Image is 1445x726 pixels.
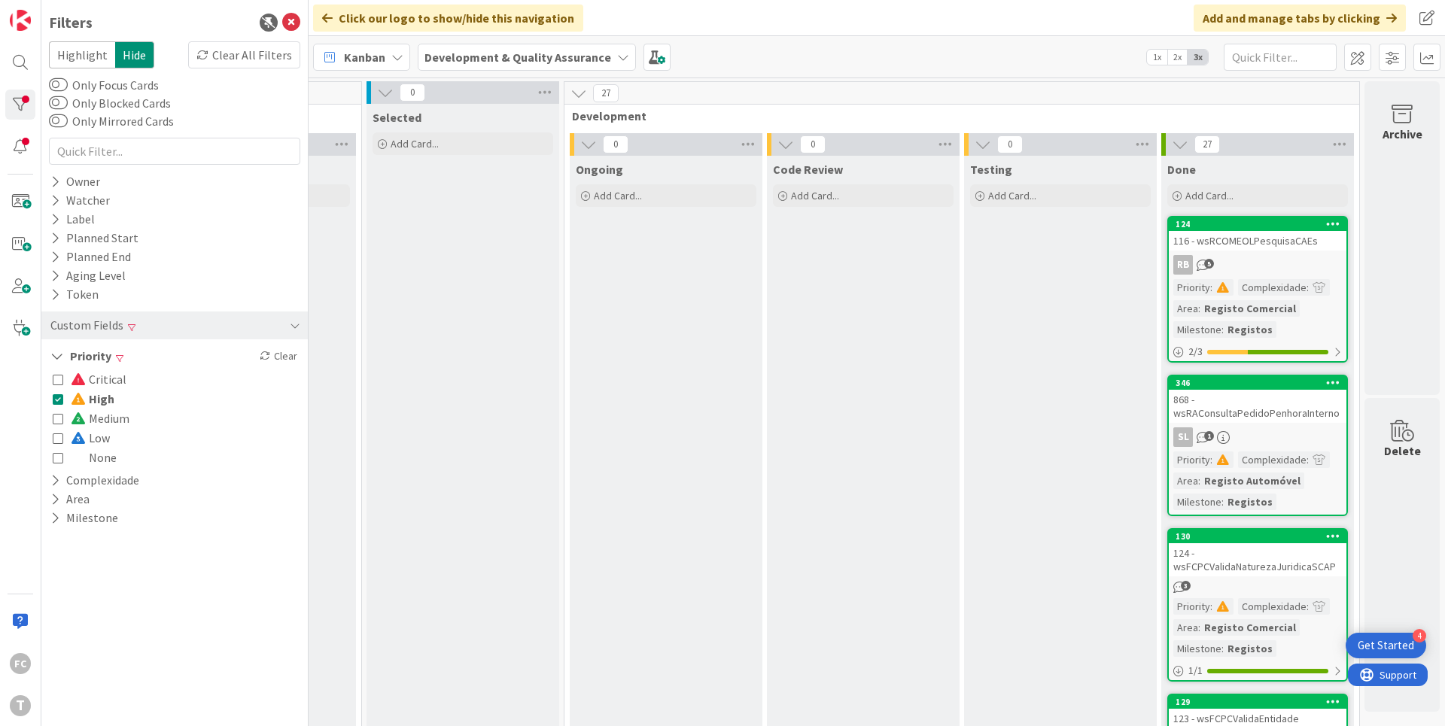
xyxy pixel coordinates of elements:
[1181,581,1191,591] span: 3
[49,41,115,68] span: Highlight
[10,695,31,716] div: T
[1238,451,1307,468] div: Complexidade
[1198,619,1200,636] span: :
[1167,216,1348,363] a: 124116 - wsRCOMEOLPesquisaCAEsRBPriority:Complexidade:Area:Registo ComercialMilestone:Registos2/3
[71,409,129,428] span: Medium
[49,77,68,93] button: Only Focus Cards
[1210,598,1212,615] span: :
[1169,695,1346,709] div: 129
[1176,531,1346,542] div: 130
[49,172,102,191] div: Owner
[115,41,154,68] span: Hide
[1169,231,1346,251] div: 116 - wsRCOMEOLPesquisaCAEs
[1200,472,1304,489] div: Registo Automóvel
[49,114,68,129] button: Only Mirrored Cards
[10,10,31,31] img: Visit kanbanzone.com
[1307,451,1309,468] span: :
[1169,376,1346,423] div: 346868 - wsRAConsultaPedidoPenhoraInterno
[1169,530,1346,543] div: 130
[373,110,421,125] span: Selected
[1224,44,1337,71] input: Quick Filter...
[49,490,91,509] button: Area
[257,347,300,366] div: Clear
[576,162,623,177] span: Ongoing
[593,84,619,102] span: 27
[1147,50,1167,65] span: 1x
[1173,619,1198,636] div: Area
[1185,189,1234,202] span: Add Card...
[49,229,140,248] div: Planned Start
[1167,528,1348,682] a: 130124 - wsFCPCValidaNaturezaJuridicaSCAPPriority:Complexidade:Area:Registo ComercialMilestone:Re...
[1221,640,1224,657] span: :
[1176,219,1346,229] div: 124
[49,285,100,304] div: Token
[49,112,174,130] label: Only Mirrored Cards
[1173,451,1210,468] div: Priority
[1210,451,1212,468] span: :
[53,448,117,467] button: None
[53,409,129,428] button: Medium
[49,94,171,112] label: Only Blocked Cards
[1200,619,1300,636] div: Registo Comercial
[188,41,300,68] div: Clear All Filters
[1224,494,1276,510] div: Registos
[1188,50,1208,65] span: 3x
[1238,279,1307,296] div: Complexidade
[71,369,126,389] span: Critical
[791,189,839,202] span: Add Card...
[1221,321,1224,338] span: :
[1384,442,1421,460] div: Delete
[1198,300,1200,317] span: :
[32,2,68,20] span: Support
[49,347,113,366] button: Priority
[1173,472,1198,489] div: Area
[10,653,31,674] div: FC
[1194,5,1406,32] div: Add and manage tabs by clicking
[1204,431,1214,441] span: 1
[594,189,642,202] span: Add Card...
[49,316,125,335] div: Custom Fields
[71,389,114,409] span: High
[1167,375,1348,516] a: 346868 - wsRAConsultaPedidoPenhoraInternoSLPriority:Complexidade:Area:Registo AutomóvelMilestone:...
[391,137,439,150] span: Add Card...
[1358,638,1414,653] div: Get Started
[53,369,126,389] button: Critical
[53,389,114,409] button: High
[1169,530,1346,576] div: 130124 - wsFCPCValidaNaturezaJuridicaSCAP
[1221,494,1224,510] span: :
[1169,543,1346,576] div: 124 - wsFCPCValidaNaturezaJuridicaSCAP
[1169,390,1346,423] div: 868 - wsRAConsultaPedidoPenhoraInterno
[1200,300,1300,317] div: Registo Comercial
[49,11,93,34] div: Filters
[49,191,111,210] div: Watcher
[988,189,1036,202] span: Add Card...
[1188,663,1203,679] span: 1 / 1
[1204,259,1214,269] span: 5
[1173,640,1221,657] div: Milestone
[800,135,826,153] span: 0
[1169,427,1346,447] div: SL
[1224,321,1276,338] div: Registos
[1173,598,1210,615] div: Priority
[1169,342,1346,361] div: 2/3
[1198,472,1200,489] span: :
[1307,279,1309,296] span: :
[49,96,68,111] button: Only Blocked Cards
[53,428,110,448] button: Low
[1173,279,1210,296] div: Priority
[1169,255,1346,275] div: RB
[997,135,1023,153] span: 0
[1238,598,1307,615] div: Complexidade
[603,135,628,153] span: 0
[1167,50,1188,65] span: 2x
[1383,125,1422,143] div: Archive
[1346,633,1426,658] div: Open Get Started checklist, remaining modules: 4
[313,5,583,32] div: Click our logo to show/hide this navigation
[71,448,117,467] span: None
[572,108,1340,123] span: Development
[1224,640,1276,657] div: Registos
[1173,427,1193,447] div: SL
[773,162,843,177] span: Code Review
[49,248,132,266] div: Planned End
[1169,217,1346,231] div: 124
